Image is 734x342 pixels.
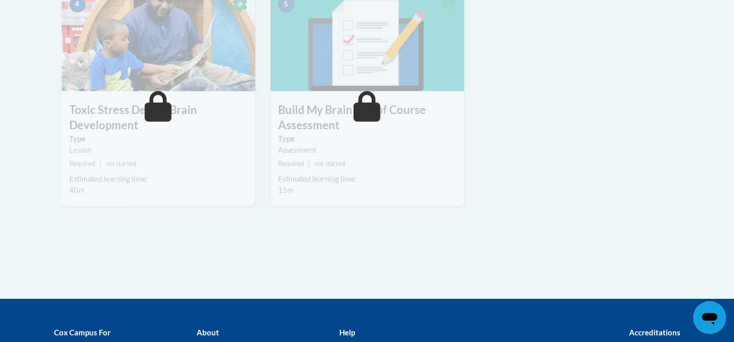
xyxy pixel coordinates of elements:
[69,145,248,156] div: Lesson
[629,328,681,337] b: Accreditations
[278,160,304,167] span: Required
[105,160,137,167] span: not started
[54,328,111,337] b: Cox Campus For
[693,301,726,334] iframe: Button to launch messaging window
[339,328,355,337] b: Help
[69,160,95,167] span: Required
[99,160,101,167] span: |
[196,328,219,337] b: About
[69,174,248,185] div: Estimated learning time:
[270,102,464,134] h3: Build My Brain End of Course Assessment
[278,133,456,145] label: Type
[278,186,293,194] span: 15m
[69,186,85,194] span: 40m
[278,145,456,156] div: Assessment
[308,160,310,167] span: |
[278,174,456,185] div: Estimated learning time:
[314,160,345,167] span: not started
[62,102,255,134] h3: Toxic Stress Derails Brain Development
[69,133,248,145] label: Type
